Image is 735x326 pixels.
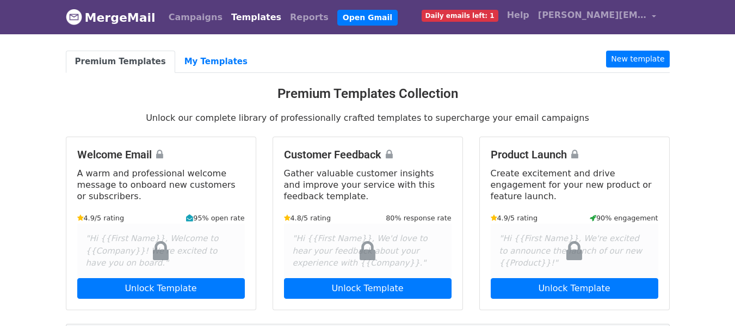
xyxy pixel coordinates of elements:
a: Unlock Template [284,278,452,299]
a: Daily emails left: 1 [417,4,503,26]
a: Open Gmail [337,10,398,26]
h4: Customer Feedback [284,148,452,161]
a: Reports [286,7,333,28]
h4: Welcome Email [77,148,245,161]
p: A warm and professional welcome message to onboard new customers or subscribers. [77,168,245,202]
p: Unlock our complete library of professionally crafted templates to supercharge your email campaigns [66,112,670,124]
small: 90% engagement [590,213,658,223]
p: Create excitement and drive engagement for your new product or feature launch. [491,168,658,202]
div: "Hi {{First Name}}, Welcome to {{Company}}! We're excited to have you on board." [77,224,245,278]
small: 4.9/5 rating [77,213,125,223]
a: [PERSON_NAME][EMAIL_ADDRESS][DOMAIN_NAME] [534,4,661,30]
a: Premium Templates [66,51,175,73]
div: "Hi {{First Name}}, We're excited to announce the launch of our new {{Product}}!" [491,224,658,278]
small: 4.9/5 rating [491,213,538,223]
small: 4.8/5 rating [284,213,331,223]
a: Unlock Template [491,278,658,299]
small: 95% open rate [186,213,244,223]
a: Help [503,4,534,26]
a: Unlock Template [77,278,245,299]
h4: Product Launch [491,148,658,161]
span: Daily emails left: 1 [422,10,498,22]
a: MergeMail [66,6,156,29]
h3: Premium Templates Collection [66,86,670,102]
p: Gather valuable customer insights and improve your service with this feedback template. [284,168,452,202]
a: Templates [227,7,286,28]
a: New template [606,51,669,67]
img: MergeMail logo [66,9,82,25]
small: 80% response rate [386,213,451,223]
a: My Templates [175,51,257,73]
a: Campaigns [164,7,227,28]
div: "Hi {{First Name}}, We'd love to hear your feedback about your experience with {{Company}}." [284,224,452,278]
span: [PERSON_NAME][EMAIL_ADDRESS][DOMAIN_NAME] [538,9,647,22]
